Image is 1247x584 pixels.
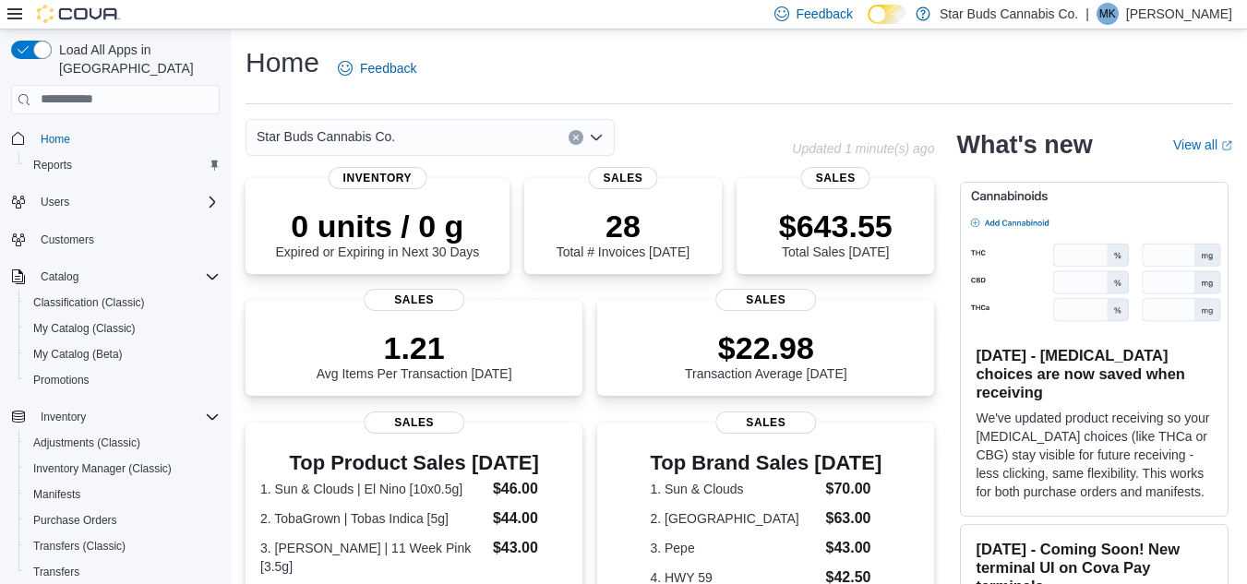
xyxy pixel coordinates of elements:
[868,24,869,25] span: Dark Mode
[41,410,86,424] span: Inventory
[493,507,568,530] dd: $44.00
[37,5,120,23] img: Cova
[18,482,227,507] button: Manifests
[275,208,479,259] div: Expired or Expiring in Next 30 Days
[26,343,130,365] a: My Catalog (Beta)
[33,461,172,476] span: Inventory Manager (Classic)
[589,130,604,145] button: Open list of options
[260,480,486,498] dt: 1. Sun & Clouds | El Nino [10x0.5g]
[26,292,220,314] span: Classification (Classic)
[779,208,893,244] p: $643.55
[1085,3,1089,25] p: |
[18,507,227,533] button: Purchase Orders
[257,125,395,148] span: Star Buds Cannabis Co.
[557,208,689,259] div: Total # Invoices [DATE]
[826,478,882,500] dd: $70.00
[33,191,77,213] button: Users
[4,125,227,152] button: Home
[26,458,220,480] span: Inventory Manager (Classic)
[26,343,220,365] span: My Catalog (Beta)
[26,432,220,454] span: Adjustments (Classic)
[26,561,220,583] span: Transfers
[4,404,227,430] button: Inventory
[650,452,881,474] h3: Top Brand Sales [DATE]
[33,229,102,251] a: Customers
[4,189,227,215] button: Users
[26,483,220,506] span: Manifests
[364,411,465,434] span: Sales
[976,346,1213,401] h3: [DATE] - [MEDICAL_DATA] choices are now saved when receiving
[976,409,1213,501] p: We've updated product receiving so your [MEDICAL_DATA] choices (like THCa or CBG) stay visible fo...
[329,167,427,189] span: Inventory
[26,154,79,176] a: Reports
[260,509,486,528] dt: 2. TobaGrown | Tobas Indica [5g]
[33,565,79,579] span: Transfers
[33,406,220,428] span: Inventory
[792,141,934,156] p: Updated 1 minute(s) ago
[26,154,220,176] span: Reports
[826,537,882,559] dd: $43.00
[493,478,568,500] dd: $46.00
[940,3,1078,25] p: Star Buds Cannabis Co.
[26,317,220,340] span: My Catalog (Classic)
[41,195,69,209] span: Users
[26,483,88,506] a: Manifests
[685,329,847,381] div: Transaction Average [DATE]
[650,509,818,528] dt: 2. [GEOGRAPHIC_DATA]
[33,347,123,362] span: My Catalog (Beta)
[33,266,220,288] span: Catalog
[33,191,220,213] span: Users
[330,50,424,87] a: Feedback
[26,292,152,314] a: Classification (Classic)
[317,329,512,381] div: Avg Items Per Transaction [DATE]
[52,41,220,77] span: Load All Apps in [GEOGRAPHIC_DATA]
[41,269,78,284] span: Catalog
[33,158,72,173] span: Reports
[493,537,568,559] dd: $43.00
[1099,3,1116,25] span: MK
[801,167,870,189] span: Sales
[33,266,86,288] button: Catalog
[260,452,568,474] h3: Top Product Sales [DATE]
[4,264,227,290] button: Catalog
[41,232,94,247] span: Customers
[26,369,97,391] a: Promotions
[26,432,148,454] a: Adjustments (Classic)
[18,316,227,341] button: My Catalog (Classic)
[18,290,227,316] button: Classification (Classic)
[26,535,220,557] span: Transfers (Classic)
[18,430,227,456] button: Adjustments (Classic)
[33,127,220,150] span: Home
[26,317,143,340] a: My Catalog (Classic)
[26,535,133,557] a: Transfers (Classic)
[588,167,657,189] span: Sales
[569,130,583,145] button: Clear input
[26,509,220,531] span: Purchase Orders
[360,59,416,77] span: Feedback
[33,295,145,310] span: Classification (Classic)
[33,513,117,528] span: Purchase Orders
[26,509,125,531] a: Purchase Orders
[364,289,465,311] span: Sales
[715,289,817,311] span: Sales
[18,533,227,559] button: Transfers (Classic)
[33,435,140,450] span: Adjustments (Classic)
[26,458,179,480] a: Inventory Manager (Classic)
[18,367,227,393] button: Promotions
[650,480,818,498] dt: 1. Sun & Clouds
[868,5,906,24] input: Dark Mode
[779,208,893,259] div: Total Sales [DATE]
[1221,140,1232,151] svg: External link
[650,539,818,557] dt: 3. Pepe
[275,208,479,244] p: 0 units / 0 g
[685,329,847,366] p: $22.98
[715,411,817,434] span: Sales
[1097,3,1119,25] div: Megan Keith
[826,507,882,530] dd: $63.00
[1126,3,1232,25] p: [PERSON_NAME]
[26,369,220,391] span: Promotions
[33,487,80,502] span: Manifests
[1173,137,1232,152] a: View allExternal link
[797,5,853,23] span: Feedback
[33,228,220,251] span: Customers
